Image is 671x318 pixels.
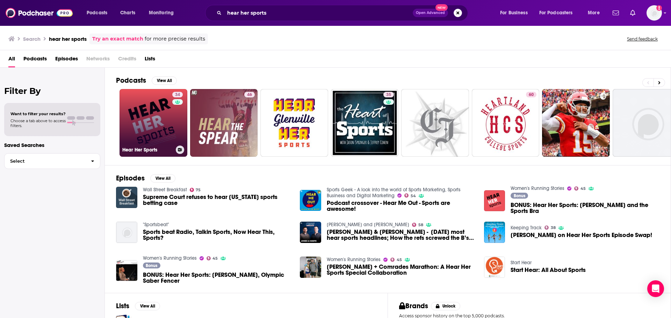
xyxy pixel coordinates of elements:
[6,6,73,20] img: Podchaser - Follow, Share and Rate Podcasts
[327,187,461,199] a: Sports Geek - A look into the world of Sports Marketing, Sports Business and Digital Marketing
[8,53,15,67] a: All
[116,76,146,85] h2: Podcasts
[150,174,175,183] button: View All
[116,76,177,85] a: PodcastsView All
[212,5,475,21] div: Search podcasts, credits, & more...
[143,272,292,284] a: BONUS: Hear Her Sports: Dagmara Wozniak, Olympic Saber Fencer
[627,7,638,19] a: Show notifications dropdown
[300,222,321,243] img: Dale & Keefe - Today’s most hear sports headlines; How the refs screwed the B’s; Keefer Madness
[23,36,41,42] h3: Search
[526,92,536,97] a: 60
[327,200,476,212] a: Podcast crossover - Hear Me Out - Sports are awesome!
[190,188,201,192] a: 75
[327,229,476,241] span: [PERSON_NAME] & [PERSON_NAME] - [DATE] most hear sports headlines; How the refs screwed the B’s; ...
[143,255,197,261] a: Women's Running Stories
[143,272,292,284] span: BONUS: Hear Her Sports: [PERSON_NAME], Olympic Saber Fencer
[574,186,586,191] a: 45
[10,111,66,116] span: Want to filter your results?
[327,222,409,228] a: Jones and Keefe
[511,232,652,238] a: Muffet McGraw on Hear Her Sports Episode Swap!
[212,257,218,260] span: 45
[397,258,402,261] span: 45
[23,53,47,67] span: Podcasts
[544,225,556,230] a: 38
[390,258,402,262] a: 45
[116,174,175,183] a: EpisodesView All
[145,35,205,43] span: for more precise results
[383,92,394,97] a: 35
[300,257,321,278] img: Cherie Turner + Comrades Marathon: A Hear Her Sports Special Collaboration
[327,264,476,276] a: Cherie Turner + Comrades Marathon: A Hear Her Sports Special Collaboration
[135,302,160,310] button: View All
[175,91,180,98] span: 34
[399,302,428,310] h2: Brands
[196,188,201,192] span: 75
[431,302,461,310] button: Unlock
[327,229,476,241] a: Dale & Keefe - Today’s most hear sports headlines; How the refs screwed the B’s; Keefer Madness
[484,257,505,278] img: Start Hear: All About Sports
[4,86,100,96] h2: Filter By
[580,187,586,190] span: 45
[49,36,87,42] h3: hear her sports
[647,280,664,297] div: Open Intercom Messenger
[539,8,573,18] span: For Podcasters
[224,7,413,19] input: Search podcasts, credits, & more...
[435,4,448,11] span: New
[412,223,423,227] a: 58
[511,267,586,273] a: Start Hear: All About Sports
[511,232,652,238] span: [PERSON_NAME] on Hear Her Sports Episode Swap!
[55,53,78,67] span: Episodes
[514,194,525,198] span: Bonus
[152,76,177,85] button: View All
[143,222,169,228] a: "Sportsbeat"
[511,202,659,214] span: BONUS: Hear Her Sports: [PERSON_NAME] and the Sports Bra
[190,89,258,157] a: 46
[551,226,556,229] span: 38
[656,5,662,11] svg: Add a profile image
[300,190,321,211] img: Podcast crossover - Hear Me Out - Sports are awesome!
[5,159,85,163] span: Select
[116,222,137,243] a: Sports beat Radio, Talkin Sports, Now Hear This, Sports?
[647,5,662,21] button: Show profile menu
[529,91,534,98] span: 60
[535,7,583,19] button: open menu
[120,8,135,18] span: Charts
[143,194,292,206] a: Supreme Court refuses to hear Florida sports betting case
[116,174,145,183] h2: Episodes
[172,92,183,97] a: 34
[511,185,564,191] a: Women's Running Stories
[122,147,173,153] h3: Hear Her Sports
[411,194,416,198] span: 54
[413,9,448,17] button: Open AdvancedNew
[116,187,137,208] img: Supreme Court refuses to hear Florida sports betting case
[500,8,528,18] span: For Business
[583,7,608,19] button: open menu
[418,223,423,227] span: 58
[331,89,399,157] a: 35
[116,302,160,310] a: ListsView All
[588,8,600,18] span: More
[484,222,505,243] img: Muffet McGraw on Hear Her Sports Episode Swap!
[116,260,137,281] img: BONUS: Hear Her Sports: Dagmara Wozniak, Olympic Saber Fencer
[143,229,292,241] a: Sports beat Radio, Talkin Sports, Now Hear This, Sports?
[143,194,292,206] span: Supreme Court refuses to hear [US_STATE] sports betting case
[118,53,136,67] span: Credits
[416,11,445,15] span: Open Advanced
[144,7,183,19] button: open menu
[87,8,107,18] span: Podcasts
[116,302,129,310] h2: Lists
[92,35,143,43] a: Try an exact match
[207,256,218,260] a: 45
[10,118,66,128] span: Choose a tab above to access filters.
[495,7,536,19] button: open menu
[143,187,187,193] a: Wall Street Breakfast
